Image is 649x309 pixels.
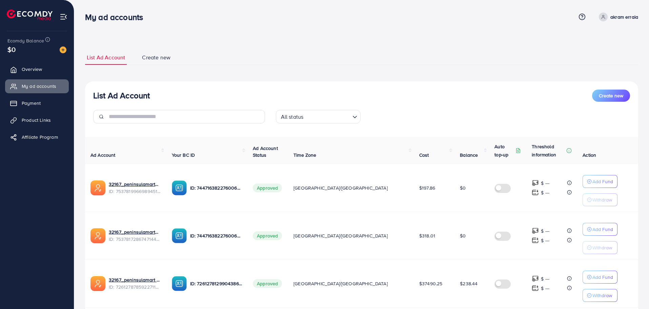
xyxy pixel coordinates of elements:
[253,145,278,158] span: Ad Account Status
[583,175,617,188] button: Add Fund
[293,232,388,239] span: [GEOGRAPHIC_DATA]/[GEOGRAPHIC_DATA]
[460,185,466,191] span: $0
[419,280,442,287] span: $37490.25
[172,180,187,195] img: ic-ba-acc.ded83a64.svg
[172,152,195,158] span: Your BC ID
[7,37,44,44] span: Ecomdy Balance
[22,134,58,140] span: Affiliate Program
[532,189,539,196] img: top-up amount
[22,100,41,107] span: Payment
[253,184,282,192] span: Approved
[460,280,478,287] span: $238.44
[460,232,466,239] span: $0
[109,181,161,195] div: <span class='underline'>32167_peninsulamart2_1755035523238</span></br>7537819966989451281
[419,232,435,239] span: $318.01
[93,91,150,100] h3: List Ad Account
[541,179,549,187] p: $ ---
[5,62,69,76] a: Overview
[60,46,66,53] img: image
[90,276,105,291] img: ic-ads-acc.e4c84228.svg
[583,152,596,158] span: Action
[599,92,623,99] span: Create new
[541,236,549,245] p: $ ---
[592,291,612,300] p: Withdraw
[253,231,282,240] span: Approved
[22,83,56,90] span: My ad accounts
[592,273,613,281] p: Add Fund
[583,223,617,236] button: Add Fund
[305,111,349,122] input: Search for option
[90,228,105,243] img: ic-ads-acc.e4c84228.svg
[172,276,187,291] img: ic-ba-acc.ded83a64.svg
[5,79,69,93] a: My ad accounts
[109,284,161,290] span: ID: 7261278785922711553
[87,54,125,61] span: List Ad Account
[583,289,617,302] button: Withdraw
[109,276,161,290] div: <span class='underline'>32167_peninsulamart adc 1_1690648214482</span></br>7261278785922711553
[494,142,514,159] p: Auto top-up
[596,13,638,21] a: akram erraia
[532,179,539,187] img: top-up amount
[592,225,613,233] p: Add Fund
[7,9,53,20] img: logo
[419,185,435,191] span: $197.86
[142,54,170,61] span: Create new
[109,229,161,243] div: <span class='underline'>32167_peninsulamart3_1755035549846</span></br>7537817286747144200
[592,196,612,204] p: Withdraw
[460,152,478,158] span: Balance
[109,181,161,188] a: 32167_peninsulamart2_1755035523238
[60,13,67,21] img: menu
[532,142,565,159] p: Threshold information
[419,152,429,158] span: Cost
[90,152,116,158] span: Ad Account
[109,276,161,283] a: 32167_peninsulamart adc 1_1690648214482
[172,228,187,243] img: ic-ba-acc.ded83a64.svg
[532,285,539,292] img: top-up amount
[610,13,638,21] p: akram erraia
[541,227,549,235] p: $ ---
[5,96,69,110] a: Payment
[85,12,148,22] h3: My ad accounts
[592,177,613,186] p: Add Fund
[583,271,617,284] button: Add Fund
[5,130,69,144] a: Affiliate Program
[190,279,242,288] p: ID: 7261278129904386049
[592,244,612,252] p: Withdraw
[592,90,630,102] button: Create new
[190,184,242,192] p: ID: 7447163822760067089
[22,66,42,73] span: Overview
[583,241,617,254] button: Withdraw
[276,110,361,123] div: Search for option
[109,236,161,243] span: ID: 7537817286747144200
[7,44,16,54] span: $0
[293,280,388,287] span: [GEOGRAPHIC_DATA]/[GEOGRAPHIC_DATA]
[620,278,644,304] iframe: Chat
[583,193,617,206] button: Withdraw
[532,275,539,282] img: top-up amount
[541,189,549,197] p: $ ---
[22,117,51,123] span: Product Links
[293,185,388,191] span: [GEOGRAPHIC_DATA]/[GEOGRAPHIC_DATA]
[190,232,242,240] p: ID: 7447163822760067089
[280,112,305,122] span: All status
[5,113,69,127] a: Product Links
[532,237,539,244] img: top-up amount
[109,229,161,235] a: 32167_peninsulamart3_1755035549846
[541,284,549,292] p: $ ---
[541,275,549,283] p: $ ---
[532,227,539,234] img: top-up amount
[90,180,105,195] img: ic-ads-acc.e4c84228.svg
[293,152,316,158] span: Time Zone
[253,279,282,288] span: Approved
[109,188,161,195] span: ID: 7537819966989451281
